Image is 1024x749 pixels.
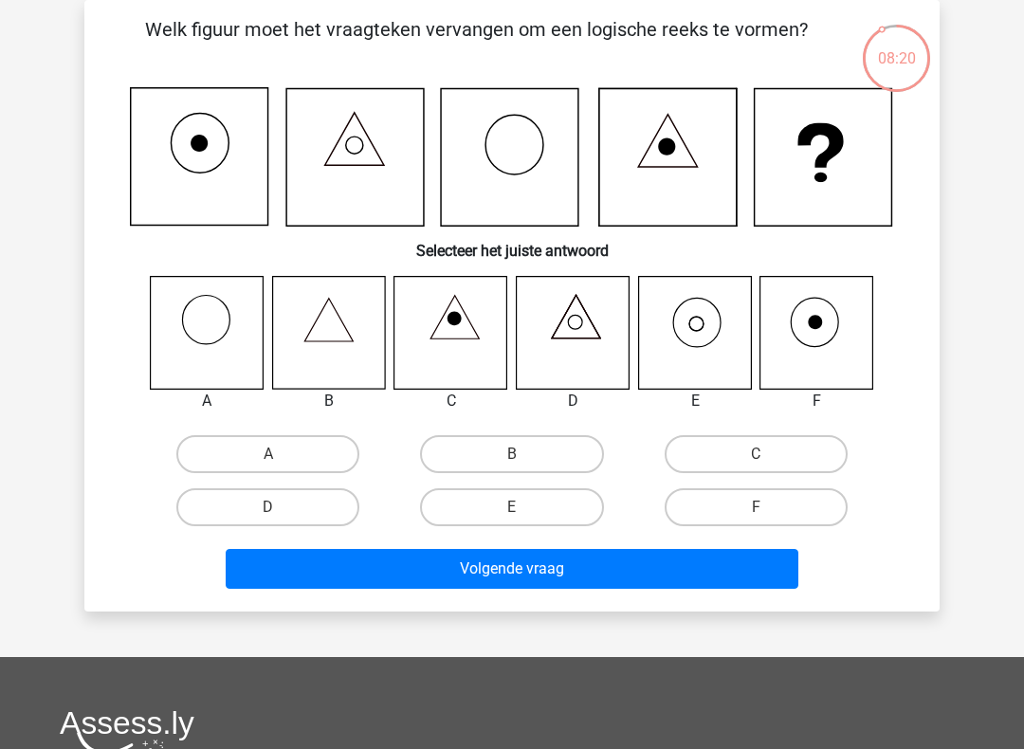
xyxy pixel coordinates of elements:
[665,435,848,473] label: C
[745,390,888,412] div: F
[136,390,279,412] div: A
[176,435,359,473] label: A
[226,549,799,589] button: Volgende vraag
[420,488,603,526] label: E
[665,488,848,526] label: F
[502,390,645,412] div: D
[115,15,838,72] p: Welk figuur moet het vraagteken vervangen om een logische reeks te vormen?
[258,390,401,412] div: B
[115,227,909,260] h6: Selecteer het juiste antwoord
[176,488,359,526] label: D
[861,23,932,70] div: 08:20
[624,390,767,412] div: E
[379,390,522,412] div: C
[420,435,603,473] label: B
